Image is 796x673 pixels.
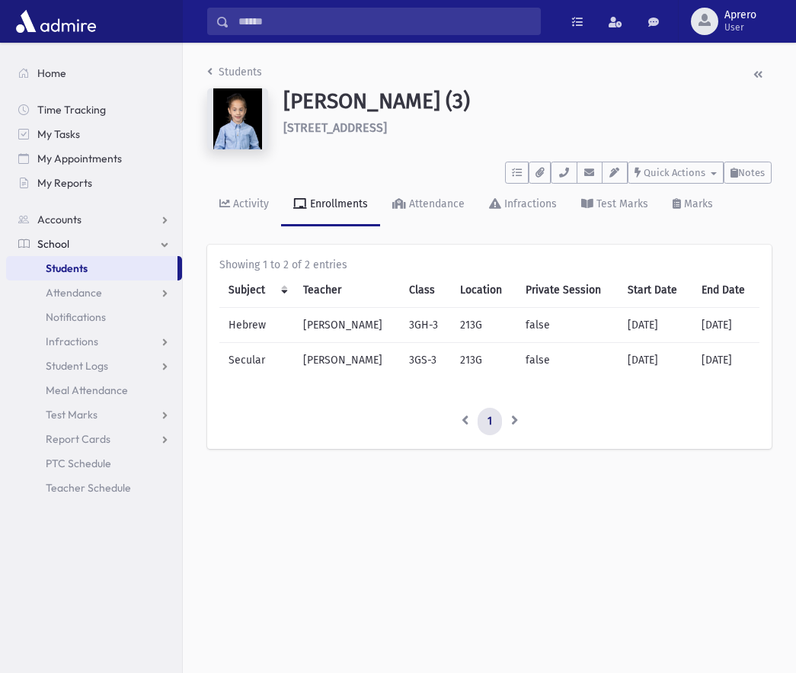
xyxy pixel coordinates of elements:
td: false [516,343,619,378]
span: Report Cards [46,432,110,446]
td: 3GH-3 [400,308,451,343]
a: Attendance [6,280,182,305]
a: Students [6,256,177,280]
a: Marks [660,184,725,226]
button: Notes [724,162,772,184]
h1: [PERSON_NAME] (3) [283,88,772,114]
span: Infractions [46,335,98,348]
th: Private Session [516,273,619,308]
a: Infractions [6,329,182,354]
td: 213G [451,343,516,378]
span: My Appointments [37,152,122,165]
td: [PERSON_NAME] [294,308,400,343]
a: Activity [207,184,281,226]
a: Time Tracking [6,98,182,122]
a: Students [207,66,262,79]
th: Subject [219,273,294,308]
a: Enrollments [281,184,380,226]
a: Teacher Schedule [6,476,182,500]
th: Start Date [619,273,692,308]
a: Meal Attendance [6,378,182,402]
th: Location [451,273,516,308]
span: Quick Actions [644,167,705,178]
a: Test Marks [6,402,182,427]
a: Student Logs [6,354,182,378]
td: Secular [219,343,294,378]
th: End Date [692,273,759,308]
a: Notifications [6,305,182,329]
span: School [37,237,69,251]
span: Attendance [46,286,102,300]
td: [PERSON_NAME] [294,343,400,378]
a: PTC Schedule [6,451,182,476]
a: My Reports [6,171,182,195]
td: [DATE] [619,308,692,343]
span: Students [46,261,88,275]
nav: breadcrumb [207,64,262,86]
h6: [STREET_ADDRESS] [283,120,772,135]
a: Infractions [477,184,569,226]
span: Test Marks [46,408,98,421]
div: Enrollments [307,197,368,210]
span: Home [37,66,66,80]
span: Aprero [724,9,756,21]
span: My Tasks [37,127,80,141]
a: 1 [478,408,502,435]
th: Class [400,273,451,308]
a: Report Cards [6,427,182,451]
a: Home [6,61,182,85]
a: Test Marks [569,184,660,226]
input: Search [229,8,540,35]
span: My Reports [37,176,92,190]
a: School [6,232,182,256]
span: Meal Attendance [46,383,128,397]
span: Accounts [37,213,82,226]
a: Attendance [380,184,477,226]
td: [DATE] [692,308,759,343]
td: [DATE] [619,343,692,378]
div: Test Marks [593,197,648,210]
a: Accounts [6,207,182,232]
td: Hebrew [219,308,294,343]
span: Notes [738,167,765,178]
td: 3GS-3 [400,343,451,378]
div: Attendance [406,197,465,210]
span: Notifications [46,310,106,324]
span: Student Logs [46,359,108,373]
span: Time Tracking [37,103,106,117]
button: Quick Actions [628,162,724,184]
img: AdmirePro [12,6,100,37]
th: Teacher [294,273,400,308]
a: My Tasks [6,122,182,146]
td: [DATE] [692,343,759,378]
div: Marks [681,197,713,210]
img: ZAAAAAAAAAAAAAAAAAAAAAAAAAAAAAAAAAAAAAAAAAAAAAAAAAAAAAAAAAAAAAAAAAAAAAAAAAAAAAAAAAAAAAAAAAAAAAAAA... [207,88,268,149]
td: 213G [451,308,516,343]
div: Activity [230,197,269,210]
span: Teacher Schedule [46,481,131,495]
td: false [516,308,619,343]
a: My Appointments [6,146,182,171]
div: Infractions [501,197,557,210]
span: User [724,21,756,34]
span: PTC Schedule [46,457,111,470]
div: Showing 1 to 2 of 2 entries [219,257,759,273]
